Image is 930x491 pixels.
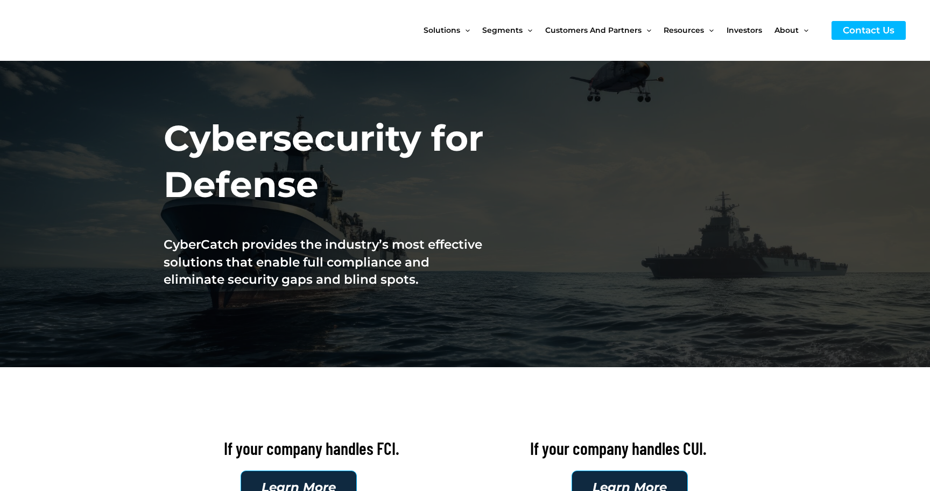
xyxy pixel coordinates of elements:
[470,437,766,460] h2: If your company handles CUI.
[164,236,493,288] h1: CyberCatch provides the industry’s most effective solutions that enable full compliance and elimi...
[774,8,799,53] span: About
[727,8,762,53] span: Investors
[424,8,821,53] nav: Site Navigation: New Main Menu
[523,8,532,53] span: Menu Toggle
[460,8,470,53] span: Menu Toggle
[832,21,906,40] a: Contact Us
[704,8,714,53] span: Menu Toggle
[164,437,460,460] h2: If your company handles FCI.
[799,8,808,53] span: Menu Toggle
[482,8,523,53] span: Segments
[424,8,460,53] span: Solutions
[642,8,651,53] span: Menu Toggle
[164,115,493,208] h2: Cybersecurity for Defense
[19,8,148,53] img: CyberCatch
[664,8,704,53] span: Resources
[545,8,642,53] span: Customers and Partners
[727,8,774,53] a: Investors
